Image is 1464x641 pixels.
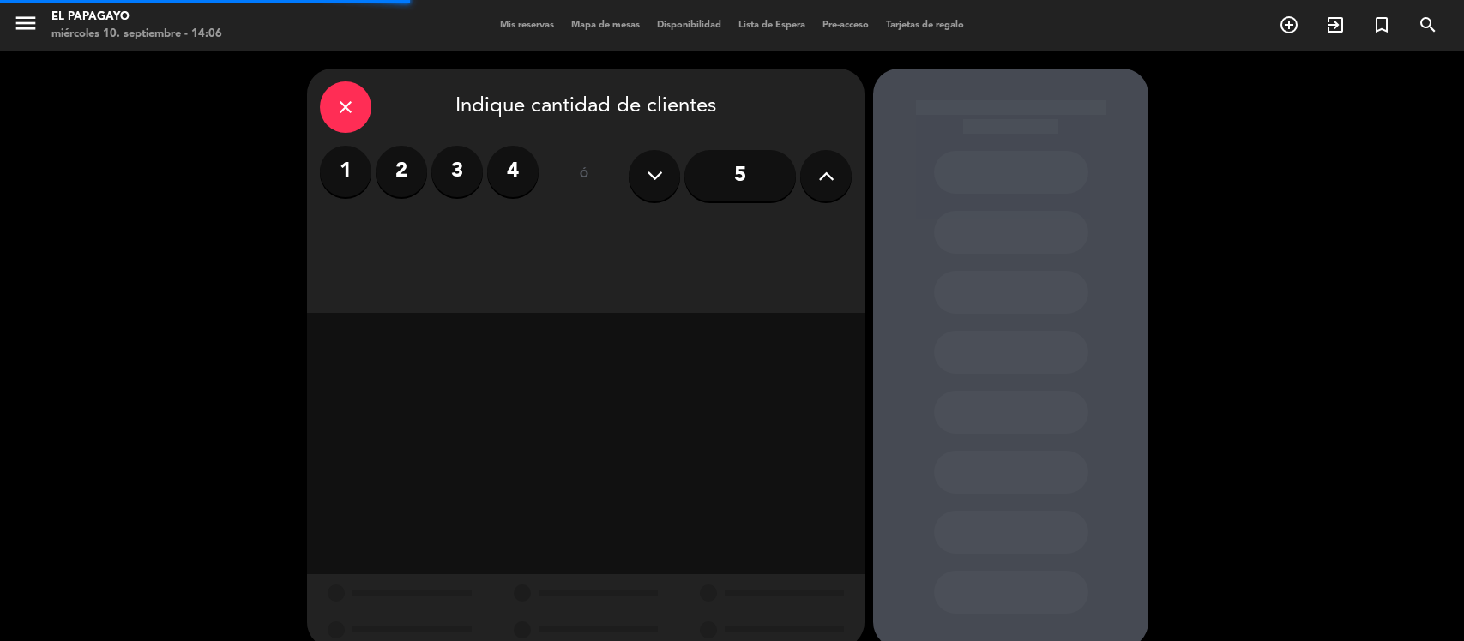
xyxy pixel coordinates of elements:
[431,146,483,197] label: 3
[320,81,852,133] div: Indique cantidad de clientes
[376,146,427,197] label: 2
[730,21,814,30] span: Lista de Espera
[1325,15,1346,35] i: exit_to_app
[320,146,371,197] label: 1
[13,10,39,42] button: menu
[335,97,356,117] i: close
[13,10,39,36] i: menu
[487,146,539,197] label: 4
[491,21,563,30] span: Mis reservas
[814,21,877,30] span: Pre-acceso
[1418,15,1438,35] i: search
[556,146,612,206] div: ó
[51,9,222,26] div: El Papagayo
[1279,15,1299,35] i: add_circle_outline
[648,21,730,30] span: Disponibilidad
[1371,15,1392,35] i: turned_in_not
[51,26,222,43] div: miércoles 10. septiembre - 14:06
[877,21,973,30] span: Tarjetas de regalo
[563,21,648,30] span: Mapa de mesas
